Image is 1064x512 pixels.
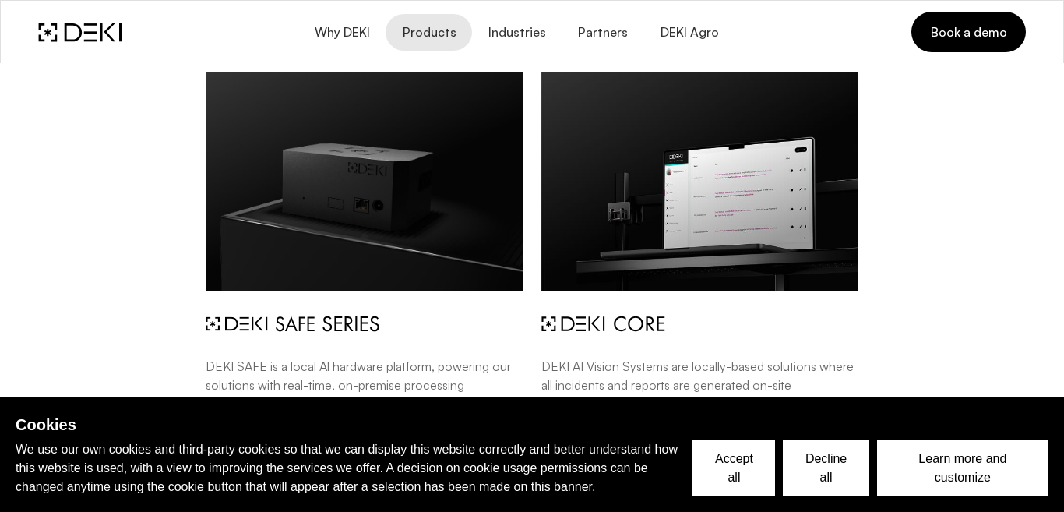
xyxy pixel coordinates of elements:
p: DEKI AI Vision Systems are locally-based solutions where all incidents and reports are generated ... [541,357,858,394]
span: Products [401,25,456,40]
span: Industries [488,25,546,40]
button: Products [386,14,471,51]
button: Why DEKI [298,14,386,51]
button: Decline all [783,440,868,496]
a: DEKI Agro [643,14,734,51]
img: deki-safe-series-menu.CU09mGbr.svg [206,316,379,332]
p: DEKI SAFE is a local Al hardware platform, powering our solutions with real-time, on-premise proc... [206,357,523,394]
button: Industries [472,14,562,51]
p: We use our own cookies and third-party cookies so that we can display this website correctly and ... [16,440,692,496]
img: svg%3e [541,316,665,332]
span: DEKI Agro [659,25,718,40]
button: Accept all [692,440,775,496]
a: Partners [562,14,643,51]
span: Partners [577,25,628,40]
span: Why DEKI [314,25,370,40]
button: Learn more and customize [877,440,1048,496]
h2: Cookies [16,413,692,436]
a: Book a demo [911,12,1026,52]
img: deki-safe-menu.CJ5BZnBs.jpg [206,72,523,291]
a: DEKI SAFE is a local Al hardware platform, powering our solutions with real-time, on-premise proc... [206,72,523,425]
img: deki-software-menu.ubbYBXZk.jpg [541,72,858,291]
a: DEKI AI Vision Systems are locally-based solutions where all incidents and reports are generated ... [541,72,858,425]
img: DEKI Logo [38,23,122,42]
span: Book a demo [930,23,1007,41]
